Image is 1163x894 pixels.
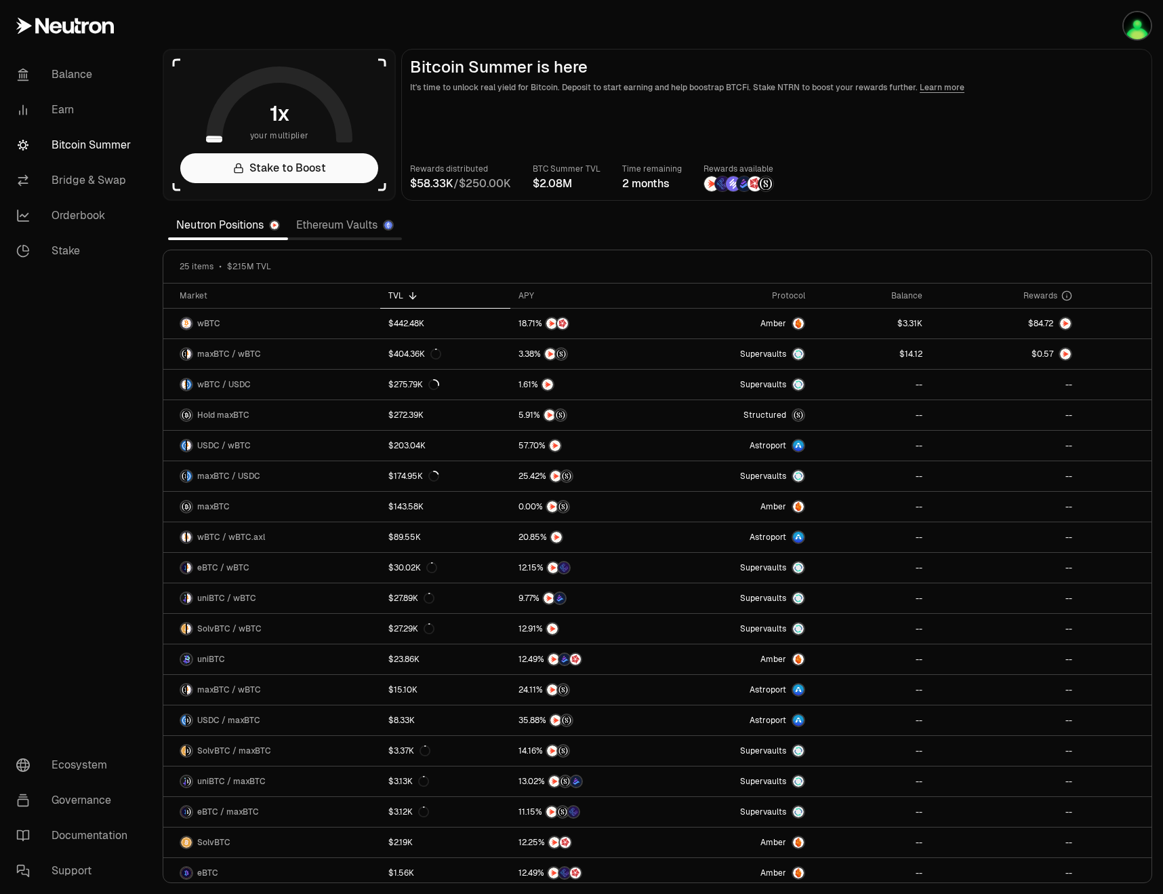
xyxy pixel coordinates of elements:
[931,828,1080,857] a: --
[793,562,804,573] img: Supervaults
[5,747,146,783] a: Ecosystem
[554,593,565,604] img: Bedrock Diamonds
[388,868,414,878] div: $1.56K
[661,644,814,674] a: AmberAmber
[510,644,661,674] a: NTRNBedrock DiamondsMars Fragments
[380,736,510,766] a: $3.37K
[388,745,430,756] div: $3.37K
[510,766,661,796] a: NTRNStructured PointsBedrock Diamonds
[542,379,553,390] img: NTRN
[740,623,786,634] span: Supervaults
[380,309,510,338] a: $442.48K
[187,593,192,604] img: wBTC Logo
[518,744,653,758] button: NTRNStructured Points
[181,776,186,787] img: uniBTC Logo
[5,853,146,889] a: Support
[380,370,510,400] a: $275.79K
[813,461,930,491] a: --
[1124,12,1151,39] img: Jay Keplr
[661,858,814,888] a: AmberAmber
[661,461,814,491] a: SupervaultsSupervaults
[518,561,653,575] button: NTRNEtherFi Points
[558,562,569,573] img: EtherFi Points
[793,471,804,482] img: Supervaults
[931,858,1080,888] a: --
[288,212,402,239] a: Ethereum Vaults
[518,836,653,849] button: NTRNMars Fragments
[181,440,186,451] img: USDC Logo
[931,705,1080,735] a: --
[518,500,653,513] button: NTRNStructured Points
[760,868,786,878] span: Amber
[197,410,249,421] span: Hold maxBTC
[388,776,429,787] div: $3.13K
[737,176,752,191] img: Bedrock Diamonds
[197,837,230,848] span: SolvBTC
[197,623,262,634] span: SolvBTC / wBTC
[661,370,814,400] a: SupervaultsSupervaults
[661,339,814,369] a: SupervaultsSupervaults
[793,776,804,787] img: Supervaults
[661,828,814,857] a: AmberAmber
[544,593,554,604] img: NTRN
[560,837,571,848] img: Mars Fragments
[518,439,653,452] button: NTRN
[181,837,192,848] img: SolvBTC Logo
[559,654,570,665] img: Bedrock Diamonds
[270,221,279,229] img: Neutron Logo
[388,593,434,604] div: $27.89K
[163,400,380,430] a: maxBTC LogoHold maxBTC
[758,176,773,191] img: Structured Points
[813,828,930,857] a: --
[380,644,510,674] a: $23.86K
[545,349,556,359] img: NTRN
[388,654,420,665] div: $23.86K
[181,501,192,512] img: maxBTC Logo
[556,349,567,359] img: Structured Points
[813,400,930,430] a: --
[187,623,192,634] img: wBTC Logo
[181,318,192,329] img: wBTC Logo
[518,622,653,636] button: NTRN
[518,317,653,330] button: NTRNMars Fragments
[187,471,192,482] img: USDC Logo
[388,806,429,817] div: $3.12K
[518,469,653,483] button: NTRNStructured Points
[181,654,192,665] img: uniBTC Logo
[813,736,930,766] a: --
[548,562,558,573] img: NTRN
[813,705,930,735] a: --
[163,797,380,827] a: eBTC LogomaxBTC LogoeBTC / maxBTC
[180,261,213,272] span: 25 items
[388,501,424,512] div: $143.58K
[181,868,192,878] img: eBTC Logo
[661,675,814,705] a: Astroport
[187,776,192,787] img: maxBTC Logo
[931,461,1080,491] a: --
[544,410,555,421] img: NTRN
[380,492,510,522] a: $143.58K
[163,461,380,491] a: maxBTC LogoUSDC LogomaxBTC / USDC
[181,745,186,756] img: SolvBTC Logo
[388,532,421,543] div: $89.55K
[197,745,271,756] span: SolvBTC / maxBTC
[181,593,186,604] img: uniBTC Logo
[793,623,804,634] img: Supervaults
[518,683,653,697] button: NTRNStructured Points
[163,736,380,766] a: SolvBTC LogomaxBTC LogoSolvBTC / maxBTC
[549,776,560,787] img: NTRN
[5,198,146,233] a: Orderbook
[181,806,186,817] img: eBTC Logo
[548,654,559,665] img: NTRN
[813,797,930,827] a: --
[748,176,762,191] img: Mars Fragments
[661,400,814,430] a: StructuredmaxBTC
[750,440,786,451] span: Astroport
[1060,318,1071,329] img: NTRN Logo
[546,806,557,817] img: NTRN
[181,684,186,695] img: maxBTC Logo
[793,410,804,421] img: maxBTC
[380,461,510,491] a: $174.95K
[661,736,814,766] a: SupervaultsSupervaults
[510,522,661,552] a: NTRN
